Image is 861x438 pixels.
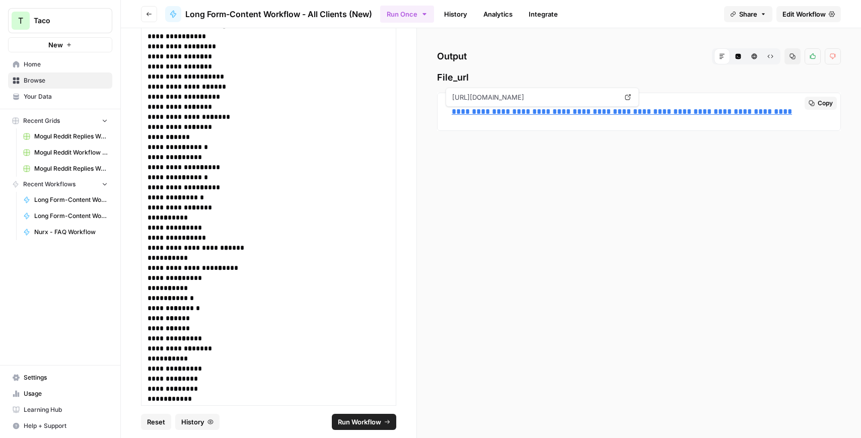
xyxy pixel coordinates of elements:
[34,164,108,173] span: Mogul Reddit Replies Workflow Grid (1)
[477,6,519,22] a: Analytics
[8,56,112,72] a: Home
[332,414,396,430] button: Run Workflow
[147,417,165,427] span: Reset
[818,99,833,108] span: Copy
[805,97,837,110] button: Copy
[24,60,108,69] span: Home
[437,48,841,64] h2: Output
[24,92,108,101] span: Your Data
[523,6,564,22] a: Integrate
[181,417,204,427] span: History
[24,421,108,430] span: Help + Support
[24,405,108,414] span: Learning Hub
[34,211,108,221] span: Long Form-Content Workflow - AI Clients (New)
[19,224,112,240] a: Nurx - FAQ Workflow
[724,6,772,22] button: Share
[34,148,108,157] span: Mogul Reddit Workflow Grid (1)
[175,414,220,430] button: History
[18,15,23,27] span: T
[8,418,112,434] button: Help + Support
[8,8,112,33] button: Workspace: Taco
[19,192,112,208] a: Long Form-Content Workflow - B2B Clients
[450,88,619,106] span: [URL][DOMAIN_NAME]
[19,161,112,177] a: Mogul Reddit Replies Workflow Grid (1)
[19,208,112,224] a: Long Form-Content Workflow - AI Clients (New)
[23,116,60,125] span: Recent Grids
[23,180,76,189] span: Recent Workflows
[19,144,112,161] a: Mogul Reddit Workflow Grid (1)
[165,6,372,22] a: Long Form-Content Workflow - All Clients (New)
[24,76,108,85] span: Browse
[34,132,108,141] span: Mogul Reddit Replies Workflow Grid
[8,72,112,89] a: Browse
[34,195,108,204] span: Long Form-Content Workflow - B2B Clients
[8,402,112,418] a: Learning Hub
[24,389,108,398] span: Usage
[185,8,372,20] span: Long Form-Content Workflow - All Clients (New)
[8,370,112,386] a: Settings
[34,228,108,237] span: Nurx - FAQ Workflow
[739,9,757,19] span: Share
[776,6,841,22] a: Edit Workflow
[19,128,112,144] a: Mogul Reddit Replies Workflow Grid
[438,6,473,22] a: History
[437,70,841,85] span: File_url
[8,37,112,52] button: New
[141,414,171,430] button: Reset
[34,16,95,26] span: Taco
[380,6,434,23] button: Run Once
[24,373,108,382] span: Settings
[338,417,381,427] span: Run Workflow
[8,113,112,128] button: Recent Grids
[48,40,63,50] span: New
[8,177,112,192] button: Recent Workflows
[782,9,826,19] span: Edit Workflow
[8,386,112,402] a: Usage
[8,89,112,105] a: Your Data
